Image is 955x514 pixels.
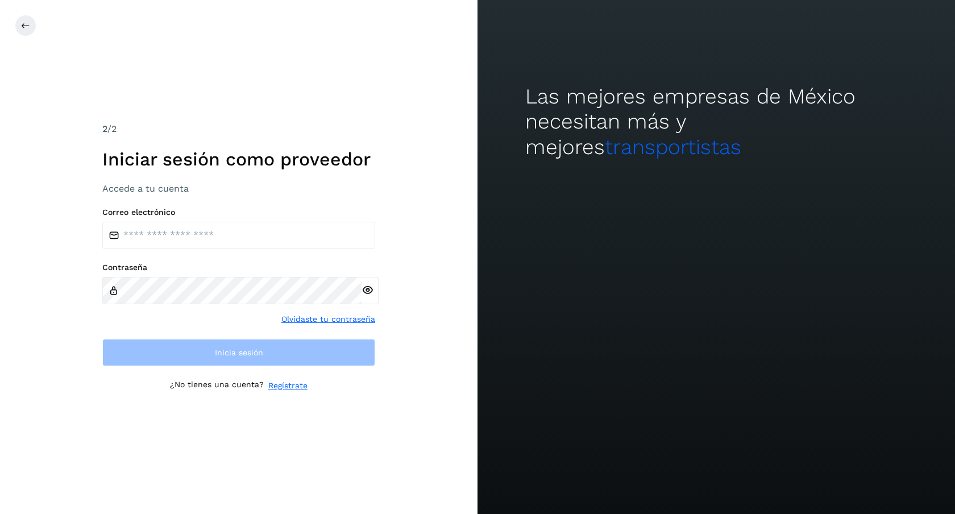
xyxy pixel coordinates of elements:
[102,263,375,272] label: Contraseña
[215,349,263,357] span: Inicia sesión
[281,313,375,325] a: Olvidaste tu contraseña
[605,135,741,159] span: transportistas
[102,122,375,136] div: /2
[170,380,264,392] p: ¿No tienes una cuenta?
[102,208,375,217] label: Correo electrónico
[102,148,375,170] h1: Iniciar sesión como proveedor
[268,380,308,392] a: Regístrate
[102,183,375,194] h3: Accede a tu cuenta
[102,339,375,366] button: Inicia sesión
[525,84,907,160] h2: Las mejores empresas de México necesitan más y mejores
[102,123,107,134] span: 2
